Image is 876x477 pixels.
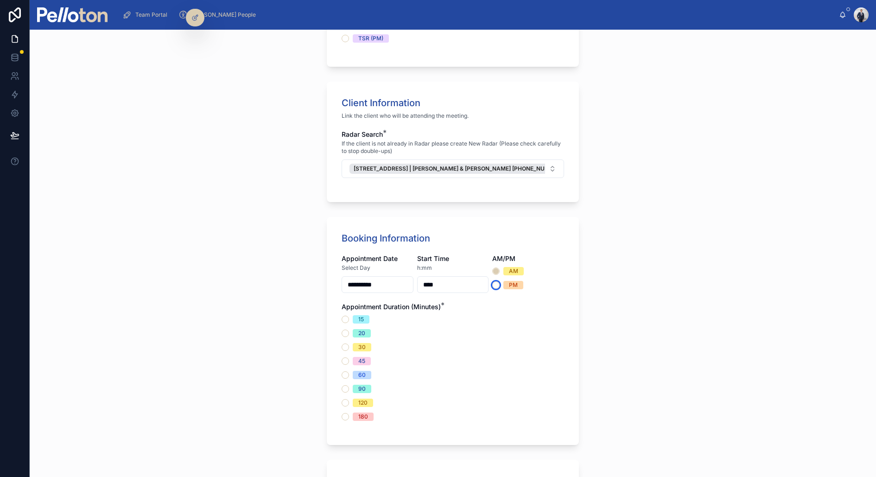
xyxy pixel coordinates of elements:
[191,11,256,19] span: [PERSON_NAME] People
[37,7,108,22] img: App logo
[342,140,564,155] span: If the client is not already in Radar please create New Radar (Please check carefully to stop dou...
[342,264,370,272] span: Select Day
[342,254,398,262] span: Appointment Date
[176,6,262,23] a: [PERSON_NAME] People
[509,281,518,289] div: PM
[342,112,469,120] span: Link the client who will be attending the meeting.
[417,264,432,272] span: h:mm
[342,96,420,109] h1: Client Information
[358,371,366,379] div: 60
[358,399,368,407] div: 120
[342,159,564,178] button: Select Button
[358,34,383,43] div: TSR (PM)
[342,130,383,138] span: Radar Search
[358,385,366,393] div: 90
[135,11,167,19] span: Team Portal
[358,315,364,324] div: 15
[358,413,368,421] div: 180
[492,254,515,262] span: AM/PM
[349,164,636,174] button: Unselect 31957
[417,254,449,262] span: Start Time
[509,267,518,275] div: AM
[358,357,365,365] div: 45
[342,303,441,311] span: Appointment Duration (Minutes)
[120,6,174,23] a: Team Portal
[342,232,430,245] h1: Booking Information
[115,5,839,25] div: scrollable content
[354,165,622,172] span: [STREET_ADDRESS] | [PERSON_NAME] & [PERSON_NAME] [PHONE_NUMBER]|[PHONE_NUMBER] ⭕️
[358,343,366,351] div: 30
[358,329,365,337] div: 20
